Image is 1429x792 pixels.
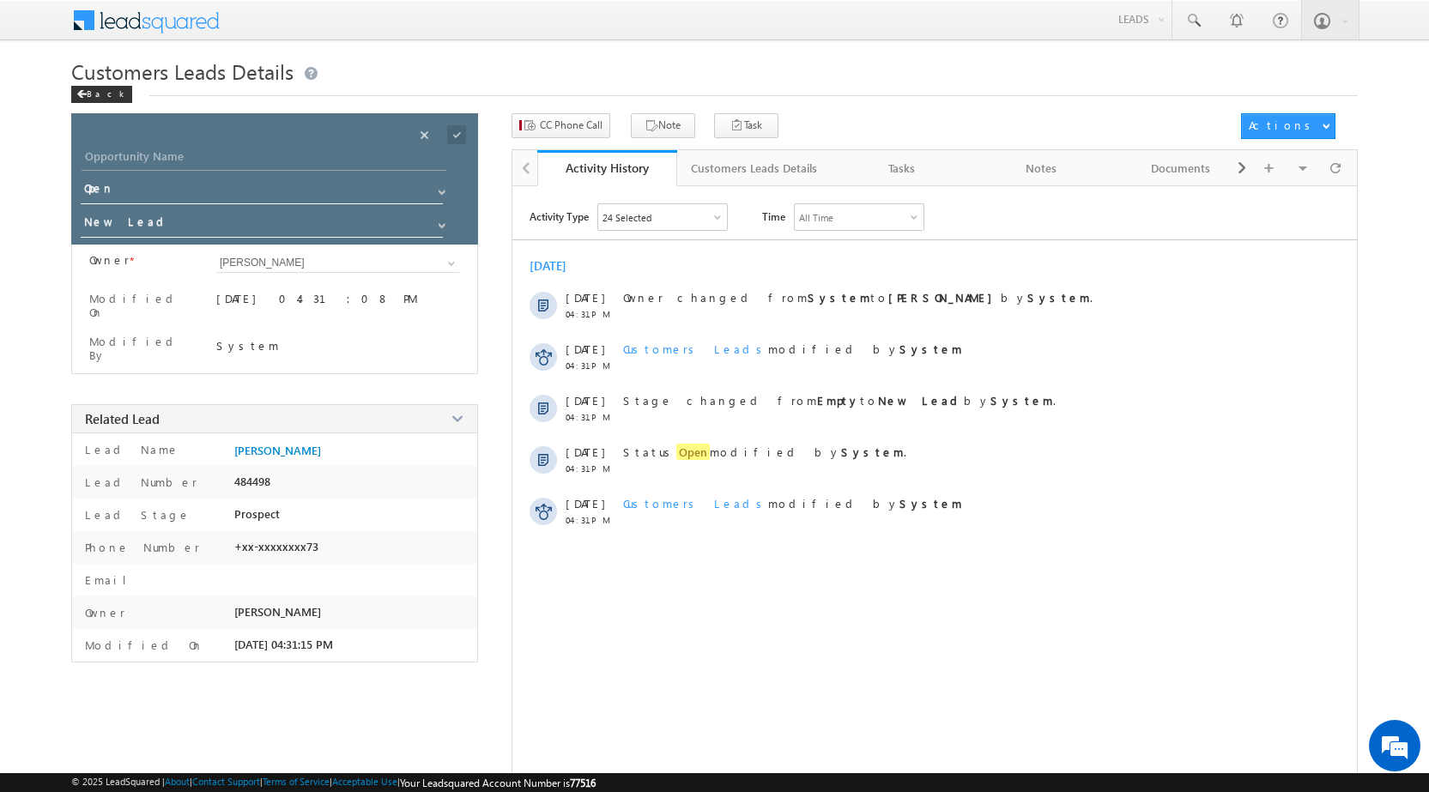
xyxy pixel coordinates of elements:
span: Your Leadsquared Account Number is [400,777,596,789]
a: [PERSON_NAME] [234,444,321,457]
a: Documents [1111,150,1251,186]
span: 04:31 PM [566,309,617,319]
span: [DATE] [566,496,604,511]
div: 24 Selected [602,212,651,223]
a: Notes [972,150,1112,186]
label: Email [81,572,140,587]
div: Owner Changed,Status Changed,Stage Changed,Source Changed,Notes & 19 more.. [598,204,727,230]
a: About [165,776,190,787]
span: [DATE] 04:31:15 PM [234,638,333,651]
label: Modified On [89,292,195,319]
span: Prospect [234,507,280,521]
strong: [PERSON_NAME] [888,290,1001,305]
span: 77516 [570,777,596,789]
input: Type to Search [216,253,460,273]
a: Terms of Service [263,776,330,787]
span: Time [762,203,785,229]
a: Activity History [537,150,677,186]
div: All Time [799,212,833,223]
a: Show All Items [429,179,451,196]
img: d_60004797649_company_0_60004797649 [29,90,72,112]
strong: System [841,444,904,459]
span: [DATE] [566,290,604,305]
a: Tasks [833,150,972,186]
strong: System [808,290,870,305]
button: Task [714,113,778,138]
span: Stage changed from to by . [623,393,1056,408]
div: Chat with us now [89,90,288,112]
strong: New Lead [878,393,964,408]
button: Actions [1241,113,1335,139]
label: Phone Number [81,540,200,554]
span: 04:31 PM [566,360,617,371]
label: Owner [81,605,125,620]
label: Modified By [89,335,195,362]
span: 04:31 PM [566,463,617,474]
span: Status modified by . [623,444,906,460]
div: Documents [1125,158,1236,178]
label: Modified On [81,638,203,652]
span: CC Phone Call [540,118,602,133]
a: Show All Items [439,255,460,272]
a: Show All Items [429,213,451,230]
label: Lead Name [81,442,179,456]
div: Customers Leads Details [691,158,817,178]
strong: System [990,393,1053,408]
div: Back [71,86,132,103]
span: Owner changed from to by . [623,290,1093,305]
span: 04:31 PM [566,515,617,525]
button: CC Phone Call [512,113,610,138]
label: Lead Stage [81,507,191,522]
label: Owner [89,253,130,267]
span: Related Lead [85,410,160,427]
span: Customers Leads [623,496,768,511]
span: Customers Leads [623,342,768,356]
div: Tasks [846,158,957,178]
button: Note [631,113,695,138]
div: Activity History [550,160,664,176]
div: [DATE] 04:31:08 PM [216,291,460,315]
span: 484498 [234,475,270,488]
label: Lead Number [81,475,197,489]
input: Status [81,178,443,204]
span: Customers Leads Details [71,57,294,85]
div: [DATE] [530,257,585,274]
a: Acceptable Use [332,776,397,787]
span: [DATE] [566,393,604,408]
span: © 2025 LeadSquared | | | | | [71,776,596,789]
strong: System [1027,290,1090,305]
textarea: Type your message and hit 'Enter' [22,159,313,514]
a: Contact Support [192,776,260,787]
div: Notes [986,158,1097,178]
span: modified by [623,342,962,356]
strong: System [899,496,962,511]
div: Actions [1249,118,1317,133]
strong: Empty [817,393,860,408]
input: Stage [81,211,443,238]
strong: System [899,342,962,356]
input: Opportunity Name Opportunity Name [82,147,446,171]
div: Minimize live chat window [282,9,323,50]
span: [PERSON_NAME] [234,605,321,619]
em: Start Chat [233,529,312,552]
span: Activity Type [530,203,589,229]
a: Customers Leads Details [677,150,833,186]
span: 04:31 PM [566,412,617,422]
span: [DATE] [566,444,604,459]
span: Open [676,444,710,460]
span: +xx-xxxxxxxx73 [234,540,318,553]
div: System [216,338,460,353]
span: [DATE] [566,342,604,356]
span: modified by [623,496,962,511]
